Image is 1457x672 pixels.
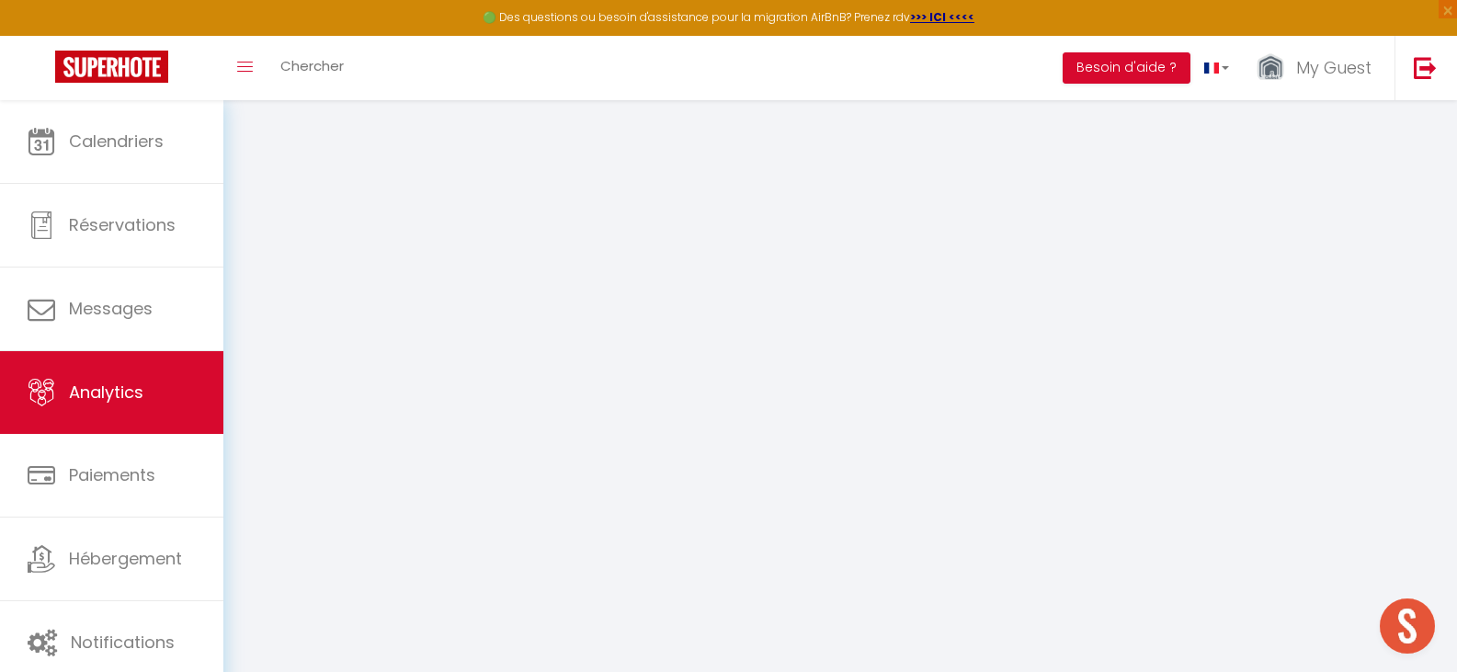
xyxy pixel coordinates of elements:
span: Paiements [69,463,155,486]
div: Ouvrir le chat [1380,598,1435,654]
button: Besoin d'aide ? [1063,52,1190,84]
img: Super Booking [55,51,168,83]
img: ... [1257,52,1284,85]
span: Notifications [71,631,175,654]
a: ... My Guest [1243,36,1394,100]
img: logout [1414,56,1437,79]
span: Messages [69,297,153,320]
span: Analytics [69,381,143,404]
a: >>> ICI <<<< [910,9,974,25]
span: Réservations [69,213,176,236]
span: Calendriers [69,130,164,153]
span: Chercher [280,56,344,75]
a: Chercher [267,36,358,100]
span: My Guest [1296,56,1372,79]
span: Hébergement [69,547,182,570]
